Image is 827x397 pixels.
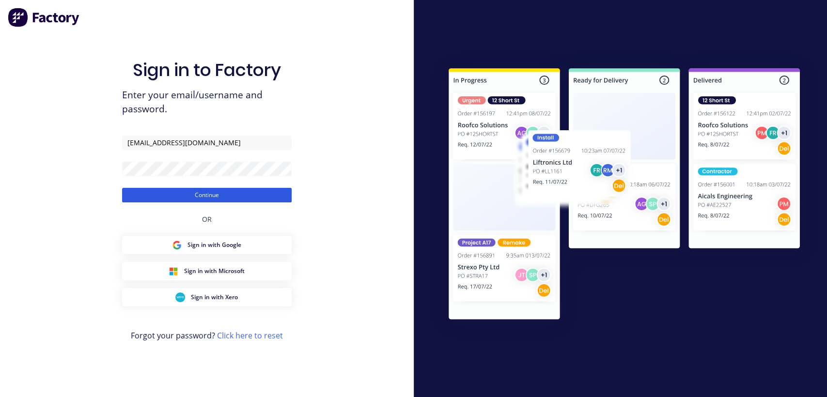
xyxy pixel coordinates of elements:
[187,241,241,249] span: Sign in with Google
[8,8,80,27] img: Factory
[191,293,238,302] span: Sign in with Xero
[122,236,292,254] button: Google Sign inSign in with Google
[122,288,292,306] button: Xero Sign inSign in with Xero
[122,136,292,150] input: Email/Username
[122,188,292,202] button: Continue
[131,330,283,341] span: Forgot your password?
[122,262,292,280] button: Microsoft Sign inSign in with Microsoft
[172,240,182,250] img: Google Sign in
[217,330,283,341] a: Click here to reset
[169,266,178,276] img: Microsoft Sign in
[184,267,245,275] span: Sign in with Microsoft
[133,60,281,80] h1: Sign in to Factory
[427,49,821,342] img: Sign in
[175,292,185,302] img: Xero Sign in
[202,202,212,236] div: OR
[122,88,292,116] span: Enter your email/username and password.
